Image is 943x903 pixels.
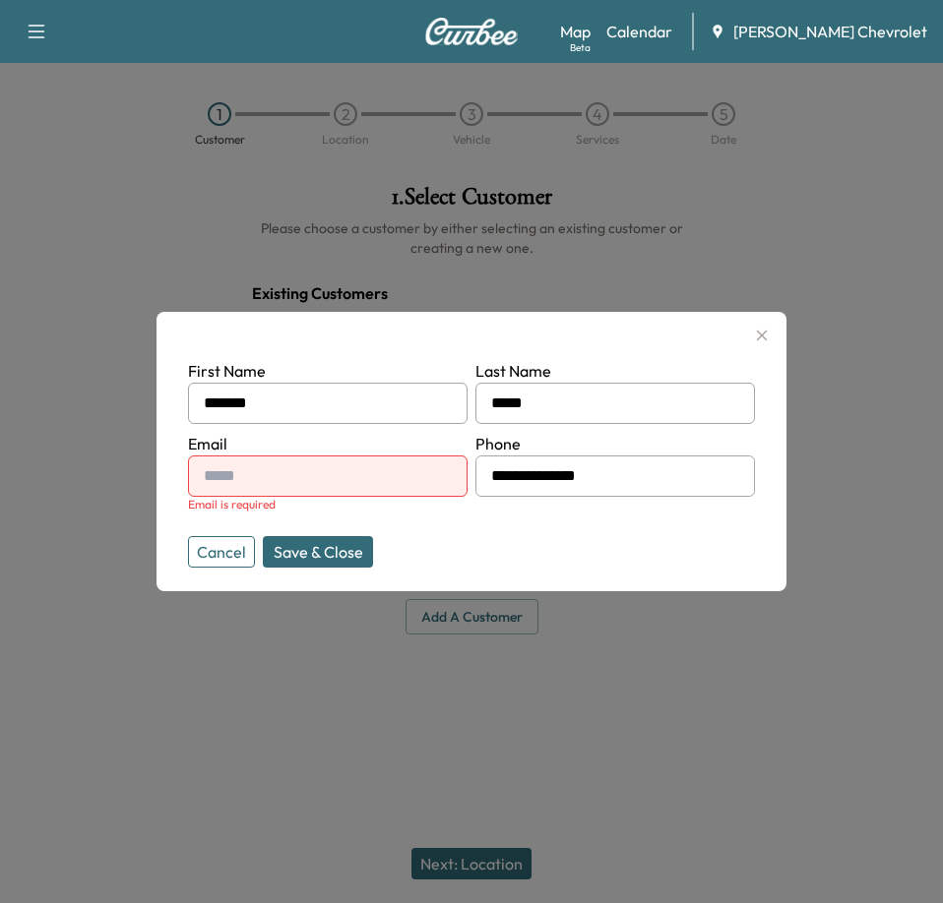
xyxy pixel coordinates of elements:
[424,18,519,45] img: Curbee Logo
[733,20,927,43] span: [PERSON_NAME] Chevrolet
[560,20,591,43] a: MapBeta
[475,361,551,381] label: Last Name
[188,497,468,512] div: Email is required
[188,536,255,568] button: Cancel
[606,20,672,43] a: Calendar
[263,536,373,568] button: Save & Close
[188,361,266,381] label: First Name
[570,40,591,55] div: Beta
[475,434,521,453] label: Phone
[188,434,227,453] label: Email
